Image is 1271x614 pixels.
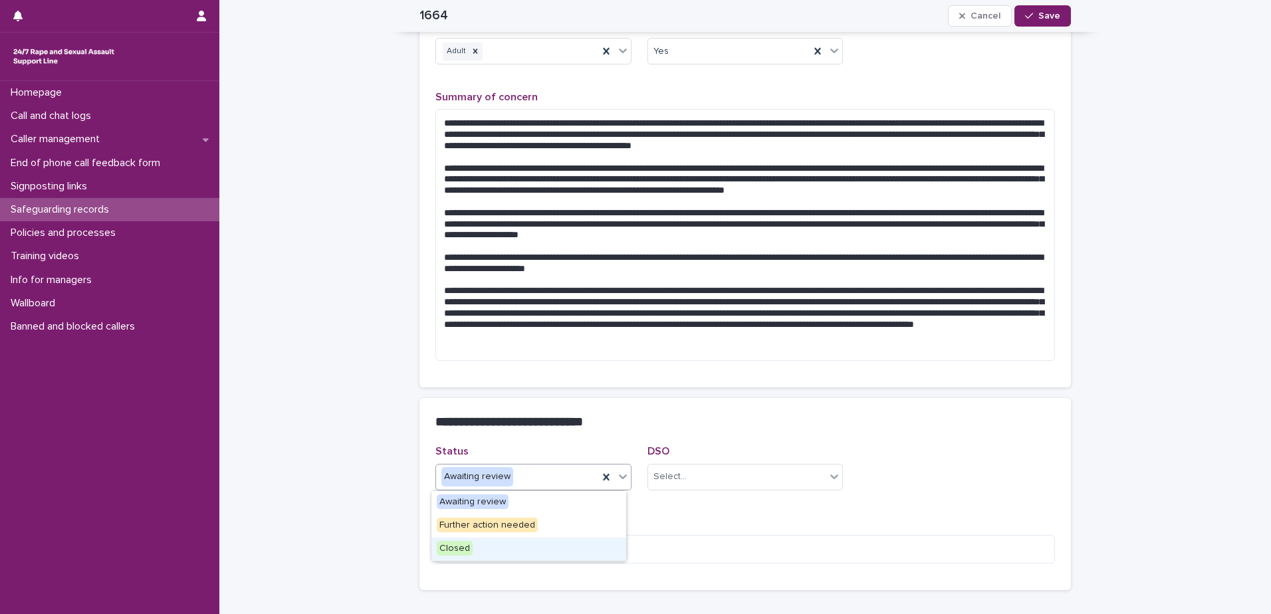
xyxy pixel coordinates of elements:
[5,133,110,146] p: Caller management
[5,86,72,99] p: Homepage
[5,110,102,122] p: Call and chat logs
[437,541,473,556] span: Closed
[419,8,448,23] h2: 1664
[948,5,1012,27] button: Cancel
[5,274,102,286] p: Info for managers
[435,446,469,457] span: Status
[437,518,538,532] span: Further action needed
[1038,11,1060,21] span: Save
[431,491,626,514] div: Awaiting review
[5,297,66,310] p: Wallboard
[443,43,468,60] div: Adult
[971,11,1000,21] span: Cancel
[653,45,669,58] span: Yes
[5,250,90,262] p: Training videos
[1014,5,1071,27] button: Save
[431,514,626,538] div: Further action needed
[441,467,513,486] div: Awaiting review
[11,43,117,70] img: rhQMoQhaT3yELyF149Cw
[5,320,146,333] p: Banned and blocked callers
[5,157,171,169] p: End of phone call feedback form
[5,227,126,239] p: Policies and processes
[653,470,687,484] div: Select...
[647,446,669,457] span: DSO
[5,203,120,216] p: Safeguarding records
[5,180,98,193] p: Signposting links
[431,538,626,561] div: Closed
[437,494,509,509] span: Awaiting review
[435,92,538,102] span: Summary of concern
